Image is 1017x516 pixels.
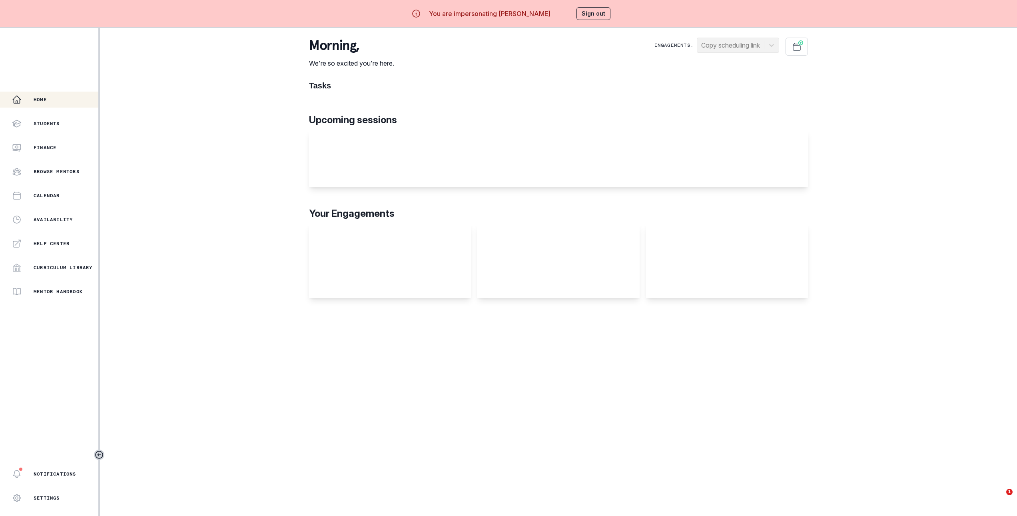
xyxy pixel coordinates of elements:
[34,495,60,501] p: Settings
[786,38,808,56] button: Schedule Sessions
[1006,489,1013,495] span: 1
[34,288,83,295] p: Mentor Handbook
[309,206,808,221] p: Your Engagements
[34,120,60,127] p: Students
[309,38,394,54] p: morning ,
[34,96,47,103] p: Home
[34,216,73,223] p: Availability
[34,192,60,199] p: Calendar
[309,81,808,90] h1: Tasks
[429,9,550,18] p: You are impersonating [PERSON_NAME]
[576,7,610,20] button: Sign out
[34,264,93,271] p: Curriculum Library
[309,113,808,127] p: Upcoming sessions
[34,471,76,477] p: Notifications
[34,144,56,151] p: Finance
[654,42,694,48] p: Engagements:
[94,450,104,460] button: Toggle sidebar
[990,489,1009,508] iframe: Intercom live chat
[34,240,70,247] p: Help Center
[309,58,394,68] p: We're so excited you're here.
[34,168,80,175] p: Browse Mentors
